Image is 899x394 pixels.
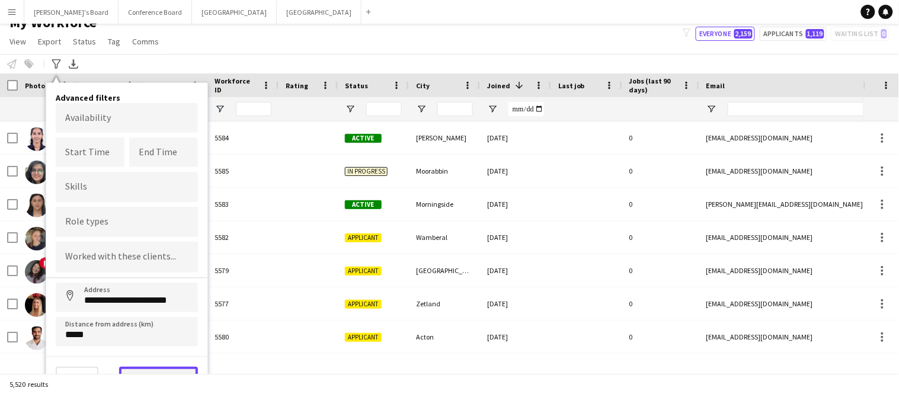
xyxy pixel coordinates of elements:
span: Applicant [345,300,382,309]
button: Open Filter Menu [215,104,225,114]
span: Last job [558,81,585,90]
div: 0 [622,155,699,187]
span: 2,159 [734,29,753,39]
span: ! [39,257,51,269]
div: [DATE] [480,321,551,353]
div: [DATE] [480,287,551,320]
div: Morningside [409,188,480,220]
div: 5582 [207,221,279,254]
button: [GEOGRAPHIC_DATA] [277,1,361,24]
input: Type to search clients... [65,252,188,262]
h4: Advanced filters [56,92,198,103]
span: Active [345,200,382,209]
div: 5577 [207,287,279,320]
span: Active [345,134,382,143]
span: Applicant [345,233,382,242]
span: Status [73,36,96,47]
app-action-btn: Export XLSX [66,57,81,71]
span: First Name [84,81,120,90]
div: [DATE] [480,188,551,220]
img: ANALGHA MARY PRAKASH [25,127,49,151]
span: Export [38,36,61,47]
button: [PERSON_NAME]'s Board [24,1,119,24]
span: Applicant [345,267,382,276]
img: Cara Derrick [25,293,49,317]
div: [DATE] [480,121,551,154]
input: Workforce ID Filter Input [236,102,271,116]
input: Type to search role types... [65,217,188,228]
span: Applicant [345,333,382,342]
button: Open Filter Menu [706,104,717,114]
button: Open Filter Menu [487,104,498,114]
input: Status Filter Input [366,102,402,116]
button: View results [119,367,198,390]
div: 5583 [207,188,279,220]
div: 5579 [207,254,279,287]
img: ANGARAG UNURBILEG [25,260,49,284]
div: [DATE] [480,155,551,187]
span: Last Name [149,81,184,90]
input: Joined Filter Input [508,102,544,116]
div: 0 [622,121,699,154]
span: View [9,36,26,47]
button: Everyone2,159 [696,27,755,41]
div: Zetland [409,287,480,320]
span: Workforce ID [215,76,257,94]
span: Comms [132,36,159,47]
a: Export [33,34,66,49]
div: Wamberal [409,221,480,254]
button: Conference Board [119,1,192,24]
img: Chelsea Payne [25,227,49,251]
span: City [416,81,430,90]
span: In progress [345,167,388,176]
div: 0 [622,287,699,320]
div: [PERSON_NAME] [409,121,480,154]
input: Type to search skills... [65,182,188,193]
span: Joined [487,81,510,90]
span: Email [706,81,725,90]
span: Photo [25,81,45,90]
span: Rating [286,81,308,90]
div: [DATE] [480,254,551,287]
span: 1,119 [806,29,824,39]
app-action-btn: Advanced filters [49,57,63,71]
input: City Filter Input [437,102,473,116]
button: [GEOGRAPHIC_DATA] [192,1,277,24]
div: 5585 [207,155,279,187]
button: Applicants1,119 [760,27,827,41]
img: Rutuja Pandharkar [25,161,49,184]
div: 0 [622,321,699,353]
a: Tag [103,34,125,49]
button: Open Filter Menu [345,104,356,114]
a: Status [68,34,101,49]
div: 5580 [207,321,279,353]
div: 5584 [207,121,279,154]
button: Open Filter Menu [416,104,427,114]
div: [GEOGRAPHIC_DATA] [409,254,480,287]
div: 0 [622,221,699,254]
img: Ariana Rios [25,194,49,217]
img: Muffaddal Hamid [25,326,49,350]
div: Moorabbin [409,155,480,187]
span: Tag [108,36,120,47]
div: [DATE] [480,221,551,254]
span: Status [345,81,368,90]
button: Clear [56,367,98,390]
div: 0 [622,188,699,220]
div: Acton [409,321,480,353]
a: Comms [127,34,164,49]
div: 0 [622,254,699,287]
span: Jobs (last 90 days) [629,76,678,94]
a: View [5,34,31,49]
